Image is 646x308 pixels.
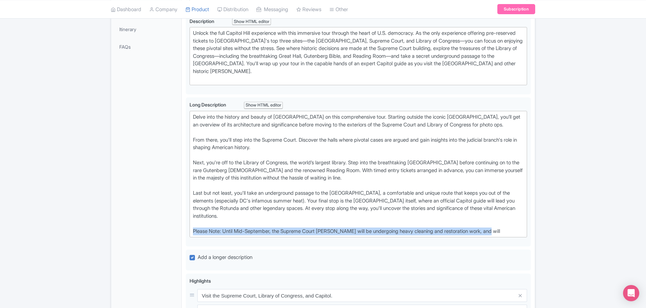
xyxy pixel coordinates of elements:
div: Unlock the full Capitol Hill experience with this immersive tour through the heart of U.S. democr... [193,29,524,83]
span: Add a longer description [198,254,252,260]
a: Subscription [497,4,535,14]
a: Itinerary [113,22,180,37]
a: FAQs [113,39,180,54]
span: Long Description [190,102,227,108]
span: Description [190,18,215,24]
div: Show HTML editor [244,102,283,109]
span: Highlights [190,278,211,284]
div: Open Intercom Messenger [623,285,639,301]
div: Show HTML editor [232,18,271,25]
div: Delve into the history and beauty of [GEOGRAPHIC_DATA] on this comprehensive tour. Starting outsi... [193,113,524,235]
